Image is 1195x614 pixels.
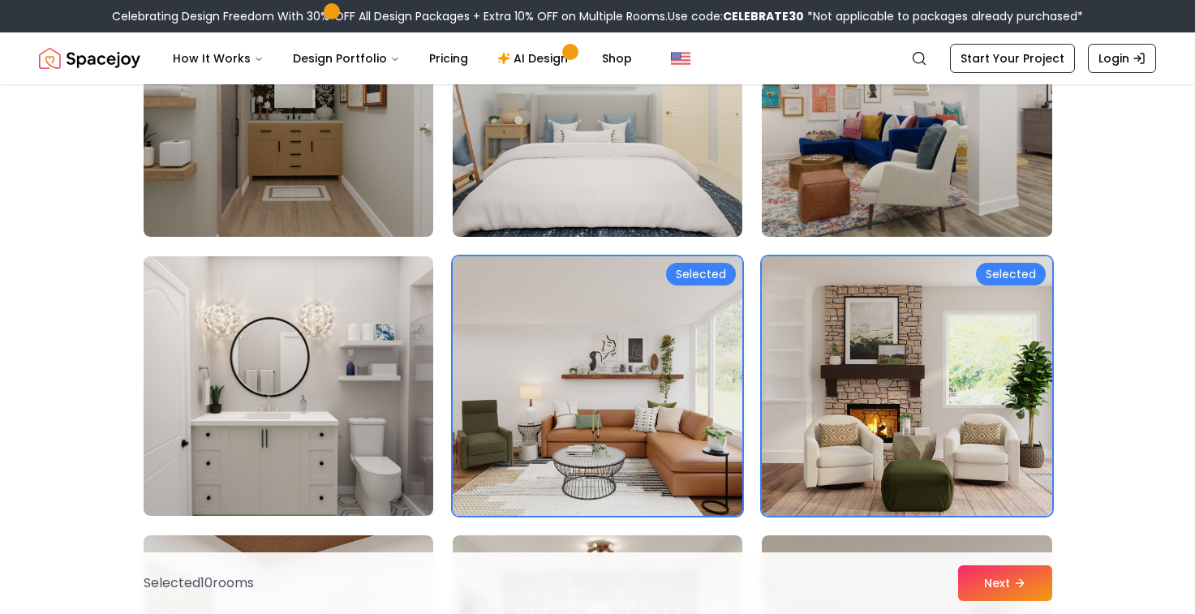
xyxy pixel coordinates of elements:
img: Room room-30 [762,256,1051,516]
div: Celebrating Design Freedom With 30% OFF All Design Packages + Extra 10% OFF on Multiple Rooms. [112,8,1083,24]
img: United States [671,49,690,68]
a: Pricing [416,42,481,75]
img: Room room-29 [453,256,742,516]
nav: Main [160,42,645,75]
a: Shop [589,42,645,75]
a: Login [1088,44,1156,73]
a: AI Design [484,42,586,75]
button: Design Portfolio [280,42,413,75]
b: CELEBRATE30 [723,8,804,24]
a: Spacejoy [39,42,140,75]
button: Next [958,565,1052,601]
span: *Not applicable to packages already purchased* [804,8,1083,24]
p: Selected 10 room s [144,573,254,593]
button: How It Works [160,42,277,75]
img: Room room-28 [144,256,433,516]
nav: Global [39,32,1156,84]
div: Selected [976,263,1046,286]
div: Selected [666,263,736,286]
span: Use code: [668,8,804,24]
img: Spacejoy Logo [39,42,140,75]
a: Start Your Project [950,44,1075,73]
